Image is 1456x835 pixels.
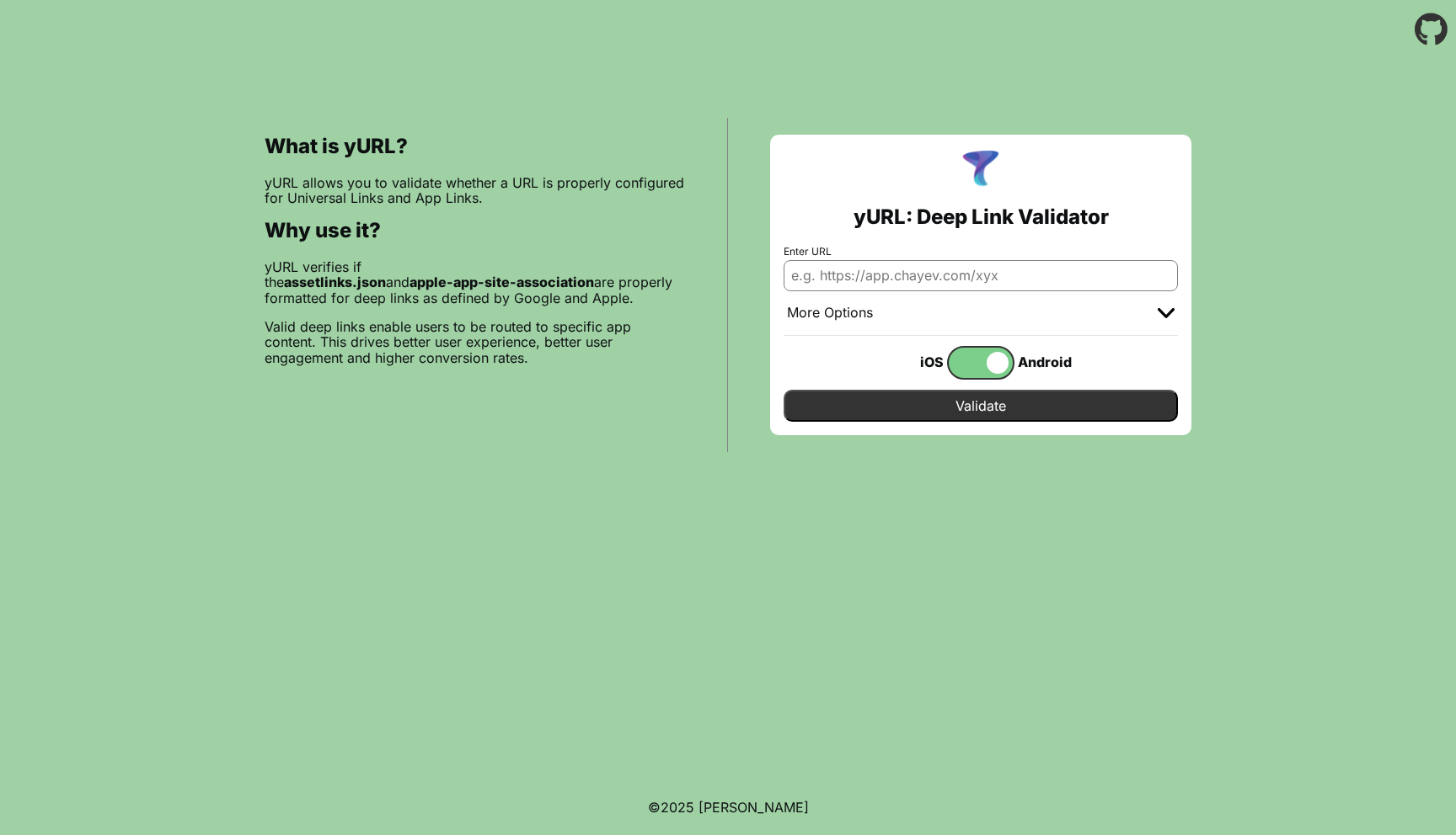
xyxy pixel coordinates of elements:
b: apple-app-site-association [409,274,594,290]
h2: Why use it? [265,219,685,242]
p: Valid deep links enable users to be routed to specific app content. This drives better user exper... [265,319,685,365]
label: Enter URL [784,246,1178,258]
div: More Options [787,305,873,322]
p: yURL verifies if the and are properly formatted for deep links as defined by Google and Apple. [265,259,685,306]
a: Michael Ibragimchayev's Personal Site [699,799,809,816]
input: e.g. https://app.chayev.com/xyx [784,260,1178,290]
h2: What is yURL? [265,135,685,158]
span: 2025 [661,799,694,816]
h2: yURL: Deep Link Validator [854,205,1109,229]
div: iOS [880,351,947,373]
img: yURL Logo [959,148,1003,192]
input: Validate [784,390,1178,422]
footer: © [648,779,809,835]
p: yURL allows you to validate whether a URL is properly configured for Universal Links and App Links. [265,175,685,206]
div: Android [1014,351,1082,373]
b: assetlinks.json [284,274,386,290]
img: chevron [1158,308,1175,318]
